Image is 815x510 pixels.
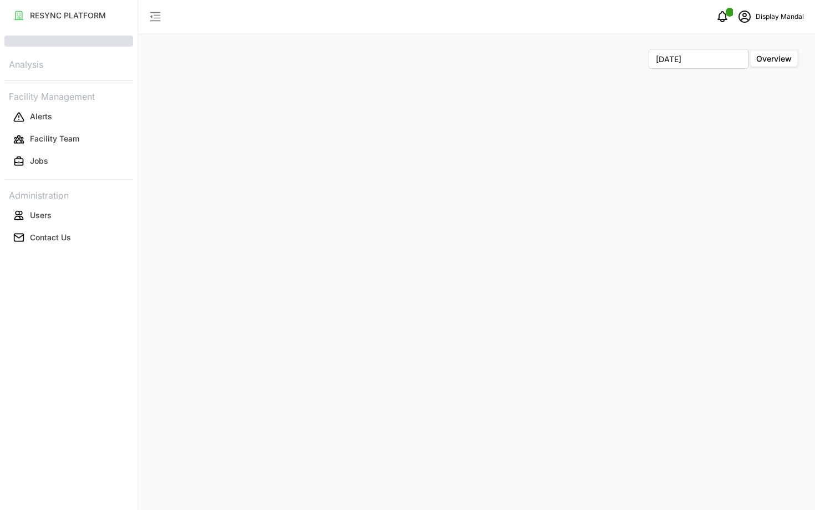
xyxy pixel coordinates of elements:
[30,210,52,221] p: Users
[4,129,133,149] button: Facility Team
[733,6,756,28] button: schedule
[30,111,52,122] p: Alerts
[30,10,106,21] p: RESYNC PLATFORM
[4,152,133,171] button: Jobs
[4,88,133,104] p: Facility Management
[4,128,133,150] a: Facility Team
[30,133,79,144] p: Facility Team
[4,150,133,173] a: Jobs
[4,204,133,226] a: Users
[711,6,733,28] button: notifications
[4,55,133,72] p: Analysis
[4,4,133,27] a: RESYNC PLATFORM
[4,106,133,128] a: Alerts
[30,155,48,166] p: Jobs
[30,232,71,243] p: Contact Us
[4,205,133,225] button: Users
[756,54,792,63] span: Overview
[649,49,748,69] input: Select Month
[756,12,804,22] p: Display Mandai
[4,107,133,127] button: Alerts
[4,6,133,26] button: RESYNC PLATFORM
[4,186,133,203] p: Administration
[4,228,133,248] button: Contact Us
[4,226,133,249] a: Contact Us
